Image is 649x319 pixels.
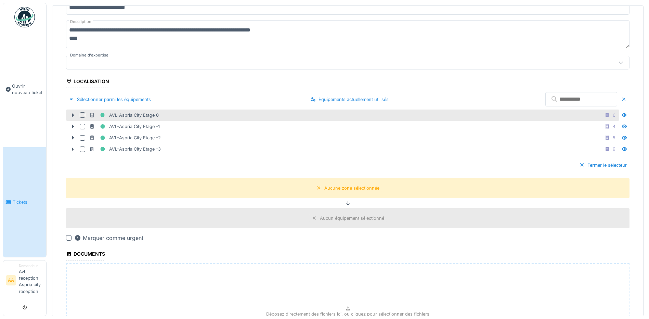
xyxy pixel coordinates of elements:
[89,133,161,142] div: AVL-Aspria City Etage -2
[613,135,615,141] div: 5
[66,249,105,260] div: Documents
[69,52,110,58] label: Domaine d'expertise
[14,7,35,27] img: Badge_color-CXgf-gQk.svg
[3,147,46,257] a: Tickets
[19,263,43,297] li: Avl reception Aspria city reception
[3,31,46,147] a: Ouvrir nouveau ticket
[308,95,391,104] div: Équipements actuellement utilisés
[613,146,615,152] div: 9
[6,263,43,299] a: AA DemandeurAvl reception Aspria city reception
[6,275,16,285] li: AA
[12,83,43,96] span: Ouvrir nouveau ticket
[19,263,43,268] div: Demandeur
[89,122,160,131] div: AVL-Aspria City Etage -1
[613,112,615,118] div: 6
[66,76,109,88] div: Localisation
[74,234,143,242] div: Marquer comme urgent
[320,215,384,221] div: Aucun équipement sélectionné
[89,145,161,153] div: AVL-Aspria City Etage -3
[576,161,629,170] div: Fermer le sélecteur
[89,111,159,119] div: AVL-Aspria City Etage 0
[66,95,154,104] div: Sélectionner parmi les équipements
[69,17,93,26] label: Description
[13,199,43,205] span: Tickets
[266,311,429,317] p: Déposez directement des fichiers ici, ou cliquez pour sélectionner des fichiers
[613,123,615,130] div: 4
[324,185,379,191] div: Aucune zone sélectionnée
